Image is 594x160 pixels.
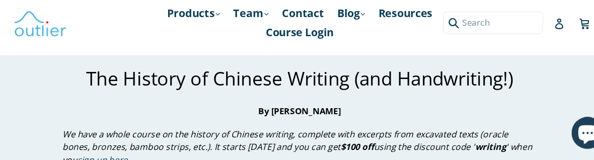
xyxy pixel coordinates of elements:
[167,13,227,31] a: Products
[462,142,491,153] strong: writing
[366,13,427,31] a: Resources
[327,13,363,31] a: Blog
[258,108,336,119] strong: By [PERSON_NAME]
[432,20,527,41] input: Search
[230,13,273,31] a: Team
[96,71,498,95] span: The History of Chinese Writing (and Handwriting!)
[28,16,78,45] img: Outlier Linguistics
[336,142,367,153] strong: $100 off
[550,119,586,152] inbox-online-store-chat: Shopify online store chat
[260,31,334,49] a: Course Login
[275,13,325,31] a: Contact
